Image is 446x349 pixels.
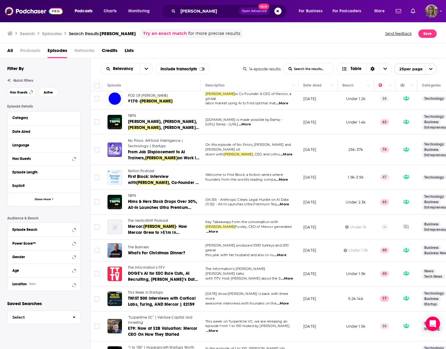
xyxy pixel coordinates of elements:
span: Credits [102,46,117,58]
span: #170 - [128,99,140,104]
span: POD OF [PERSON_NAME] [128,93,168,98]
span: On this episode of No Priors, [PERSON_NAME] and [PERSON_NAME] sit [205,142,291,152]
p: [DATE] [303,324,316,329]
input: Search podcasts, credits, & more... [178,6,239,16]
div: Gender [12,255,70,259]
a: POD OF [PERSON_NAME] [128,93,200,99]
a: E79: Now at $2B Valuation: Mercor CEO On How They Started [128,326,200,338]
a: The VectorShift Podcast [128,218,200,224]
p: [DATE] [303,120,316,125]
p: Audience & Reach [7,216,81,220]
span: More [374,7,385,15]
button: Send feedback [383,29,413,38]
p: 60 [380,271,389,277]
span: Notion Podcast [128,169,154,173]
span: ...More [280,152,292,157]
span: The Information's [PERSON_NAME] [PERSON_NAME] talks [205,267,265,276]
a: TBPN [128,113,200,119]
span: Networks [74,46,95,58]
div: Search Results: [69,31,136,36]
button: Explicit [12,182,76,189]
span: E79: Now at $2B Valuation: Mercor CEO On How They Started [128,326,198,337]
span: [DATE] show:[PERSON_NAME] is back with three more [205,292,288,301]
span: ...More [276,177,288,182]
span: Under 2.3k [346,200,366,204]
div: Language [12,143,72,147]
span: for more precise results [188,30,240,37]
button: Episode Length [12,168,76,176]
span: Under 1.4k [346,120,366,124]
span: ...More [276,101,288,106]
button: Column Actions [290,82,297,89]
button: LocationBeta [12,280,76,287]
span: TBPN [128,114,136,118]
div: Power Score [379,82,387,89]
button: open menu [370,6,392,16]
p: 63 [380,119,389,125]
span: Quick Filters [13,78,33,83]
span: founders from the world's leading compa [205,177,276,182]
div: Under 1.3k [344,248,368,253]
a: Business [422,222,441,227]
span: episode from 1 to 100 hosted by [PERSON_NAME] [205,324,290,328]
span: First Block: Interview with [128,174,169,185]
button: Category [12,114,76,121]
p: [DATE] [303,175,316,180]
span: Open Advanced [242,10,267,13]
img: Podchaser - Follow, Share and Rate Podcasts [5,5,63,17]
span: This Week in Startups [128,290,163,295]
span: Show More [35,198,51,201]
p: 77 [380,295,389,302]
button: Gender [12,253,76,260]
span: Under 1.2k [346,96,365,101]
p: [DATE] [303,296,316,301]
button: Save [418,29,437,38]
a: News [422,269,436,274]
span: Select [8,315,68,319]
span: Toggle select row [94,119,100,125]
button: Column Actions [329,82,336,89]
span: Active [44,91,53,94]
span: ...More [274,253,286,258]
a: What's For Christmas Dinner? [128,250,200,256]
a: Startup [422,302,439,307]
span: DOGE’s AI for SEC Rule Cuts, AI Recruiting, [PERSON_NAME]’s Data, and Databricks Disruptor | [DATE] [128,271,199,288]
p: [DATE] [303,271,316,276]
div: Beta [29,282,36,286]
span: For Podcasters [332,7,361,15]
span: Episodes [48,46,67,58]
span: this year with her husband and also co-ru [205,253,274,257]
a: Show notifications dropdown [393,6,404,16]
button: open menu [295,6,330,16]
span: The Business [128,245,149,249]
span: The VectorShift Podcast [128,219,168,223]
span: The Information's TITV [128,265,165,270]
span: Podcasts [75,7,92,15]
a: Show notifications dropdown [408,6,418,16]
span: [PERSON_NAME] [140,99,173,104]
a: Mercor:[PERSON_NAME]- How Mercor Grew to >$1m in [GEOGRAPHIC_DATA] in less than a year through re... [128,224,200,236]
a: Notion Podcast [128,169,200,174]
button: open menu [101,67,140,71]
button: Language [12,141,76,149]
button: Column Actions [365,82,372,89]
button: Column Actions [408,82,416,89]
button: Has Guests [12,155,76,162]
span: Podcasts [20,46,40,58]
button: open menu [394,63,437,75]
p: [DATE] [303,225,316,230]
span: Toggle select row [94,271,100,277]
h3: Search [20,31,35,36]
a: Hims & Hers Stock Drops Over 30%, All-In Launches Ultra Premium Tequila | [PERSON_NAME], [PERSON_... [128,199,200,211]
a: #170 -[PERSON_NAME] [128,98,200,104]
p: -- [381,224,388,230]
span: Toggle select row [94,248,100,253]
h3: Episodes [42,31,62,36]
div: Has Guests [400,82,409,89]
p: 35 [380,323,389,329]
span: [PERSON_NAME] [136,180,169,185]
p: [DATE] [303,200,316,205]
span: [PERSON_NAME] produced 1000 turkeys and 200 geese [205,243,288,252]
span: Fooley, CEO of Mercor generated [235,225,292,229]
button: Has Guests [7,87,36,97]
